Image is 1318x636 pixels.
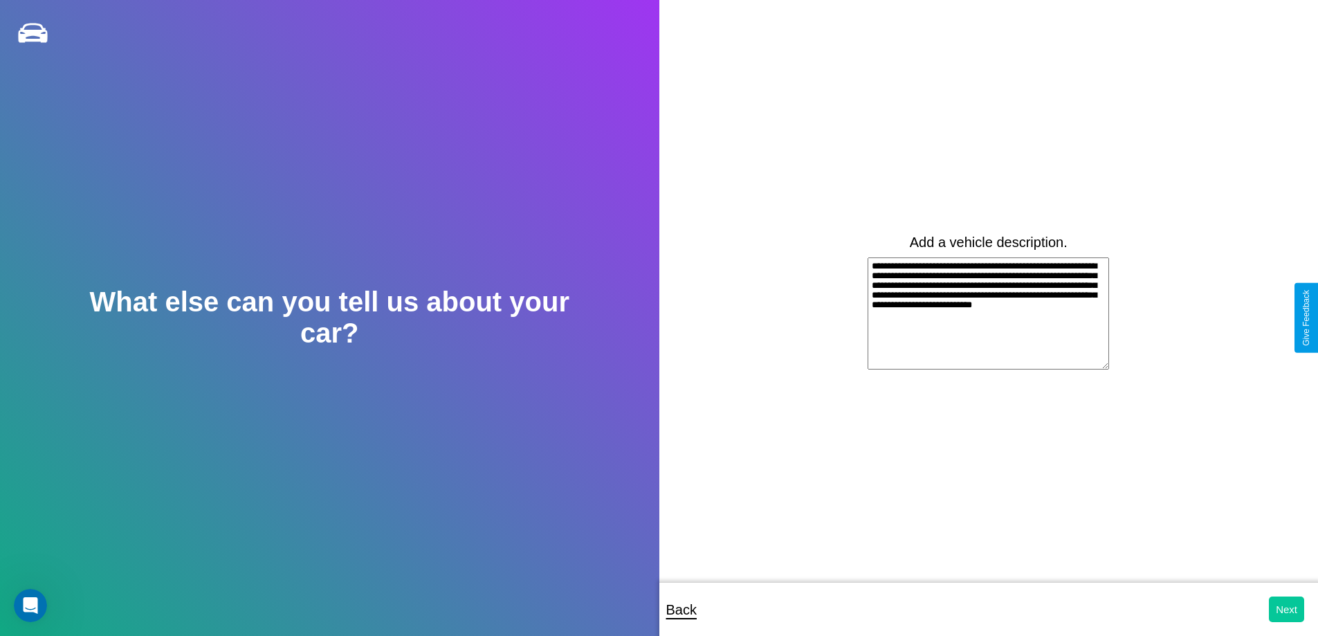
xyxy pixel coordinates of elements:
[14,589,47,622] iframe: Intercom live chat
[910,235,1068,251] label: Add a vehicle description.
[666,597,697,622] p: Back
[1269,597,1304,622] button: Next
[1301,290,1311,346] div: Give Feedback
[66,287,593,349] h2: What else can you tell us about your car?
